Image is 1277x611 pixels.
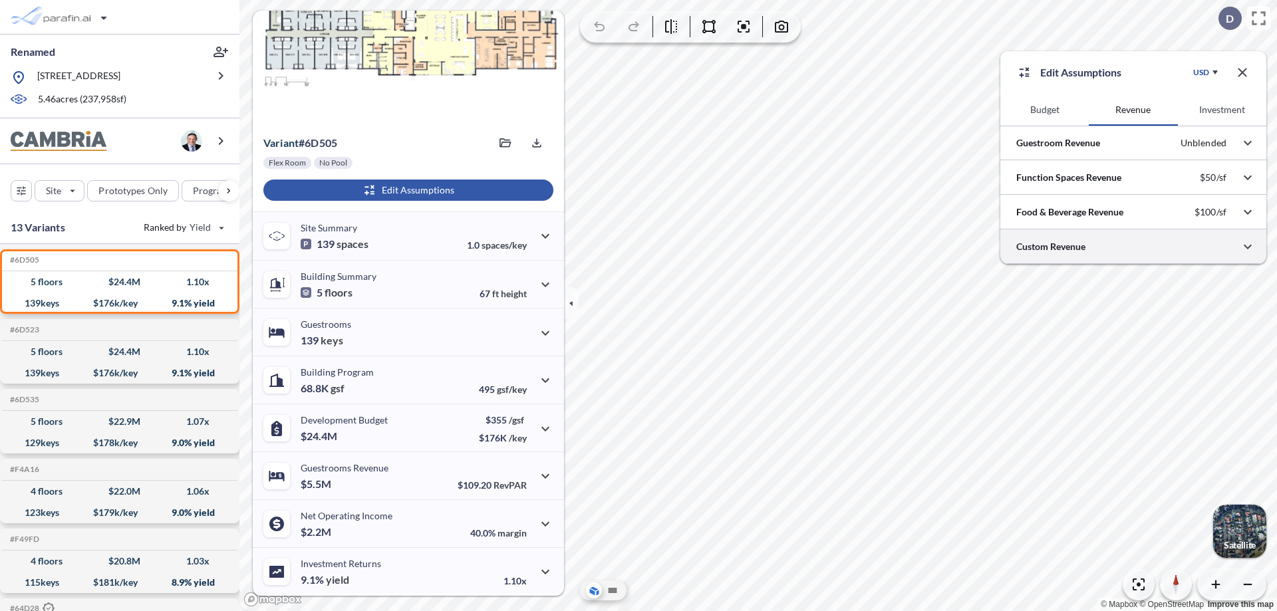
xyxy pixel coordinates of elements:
p: Building Summary [301,271,376,282]
p: $24.4M [301,429,339,443]
p: Program [193,184,230,197]
img: Switcher Image [1213,505,1266,558]
p: No Pool [319,158,347,168]
img: user logo [181,130,202,152]
p: $355 [479,414,527,426]
span: /gsf [509,414,524,426]
p: Site [46,184,61,197]
button: Aerial View [586,582,602,598]
button: Ranked by Yield [133,217,233,238]
span: margin [497,527,527,539]
p: Development Budget [301,414,388,426]
div: USD [1193,67,1209,78]
span: gsf/key [497,384,527,395]
span: gsf [331,382,345,395]
button: Revenue [1089,94,1177,126]
button: Site [35,180,84,201]
p: 1.0 [467,239,527,251]
p: 1.10x [503,575,527,586]
img: BrandImage [11,131,106,152]
p: 40.0% [470,527,527,539]
a: Mapbox homepage [243,592,302,607]
p: 13 Variants [11,219,65,235]
p: $2.2M [301,525,333,539]
button: Site Plan [605,582,621,598]
button: Switcher ImageSatellite [1213,505,1266,558]
p: Guestroom Revenue [1016,136,1100,150]
p: Prototypes Only [98,184,168,197]
p: # 6d505 [263,136,337,150]
p: 5.46 acres ( 237,958 sf) [38,92,126,107]
button: Prototypes Only [87,180,179,201]
a: Mapbox [1101,600,1137,609]
a: OpenStreetMap [1139,600,1204,609]
button: Edit Assumptions [263,180,553,201]
span: yield [326,573,349,586]
span: RevPAR [494,479,527,491]
p: Building Program [301,366,374,378]
span: height [501,288,527,299]
span: spaces/key [482,239,527,251]
span: /key [509,432,527,443]
p: 68.8K [301,382,345,395]
p: 495 [479,384,527,395]
p: $109.20 [458,479,527,491]
p: Food & Beverage Revenue [1016,205,1123,219]
h5: Click to copy the code [7,255,39,265]
p: Renamed [11,45,55,59]
button: Program [182,180,253,201]
span: Variant [263,136,299,149]
p: 139 [301,237,368,251]
h5: Click to copy the code [7,395,39,404]
p: 5 [301,286,353,299]
p: Unblended [1181,137,1226,149]
p: Function Spaces Revenue [1016,171,1121,184]
p: Guestrooms Revenue [301,462,388,473]
h5: Click to copy the code [7,535,39,544]
button: Investment [1178,94,1266,126]
span: keys [321,334,343,347]
span: spaces [337,237,368,251]
p: $5.5M [301,477,333,491]
span: ft [492,288,499,299]
span: Yield [190,221,212,234]
h5: Click to copy the code [7,325,39,334]
button: Budget [1000,94,1089,126]
p: D [1226,13,1234,25]
p: Guestrooms [301,318,351,330]
p: Net Operating Income [301,510,392,521]
p: Investment Returns [301,558,381,569]
span: floors [325,286,353,299]
h5: Click to copy the code [7,465,39,474]
a: Improve this map [1208,600,1274,609]
p: Flex Room [269,158,306,168]
p: 139 [301,334,343,347]
p: $176K [479,432,527,443]
p: Satellite [1224,540,1256,550]
p: $100/sf [1195,206,1226,218]
p: $50/sf [1200,172,1226,183]
p: 9.1% [301,573,349,586]
p: Edit Assumptions [1040,64,1121,80]
p: [STREET_ADDRESS] [37,69,120,86]
p: 67 [480,288,527,299]
p: Site Summary [301,222,357,233]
